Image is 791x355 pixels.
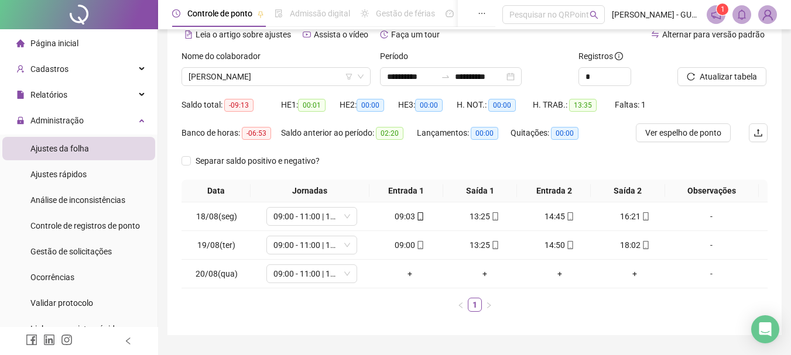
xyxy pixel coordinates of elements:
span: info-circle [615,52,623,60]
div: 09:03 [377,210,443,223]
span: Atualizar tabela [700,70,757,83]
div: HE 2: [340,98,398,112]
span: left [457,302,464,309]
span: to [441,72,450,81]
span: Registros [578,50,623,63]
span: file [16,91,25,99]
div: Saldo anterior ao período: [281,126,417,140]
span: Link para registro rápido [30,324,119,333]
span: -06:53 [242,127,271,140]
span: Cadastros [30,64,69,74]
div: Open Intercom Messenger [751,315,779,343]
div: 14:45 [527,210,593,223]
span: swap [651,30,659,39]
div: - [677,267,746,280]
th: Data [182,180,251,202]
span: Administração [30,116,84,125]
span: linkedin [43,334,55,346]
div: 14:50 [527,239,593,251]
th: Entrada 1 [369,180,443,202]
span: 09:00 - 11:00 | 12:24 - 18:00 [273,208,350,225]
div: - [677,239,746,251]
span: Controle de registros de ponto [30,221,140,230]
span: upload [754,128,763,137]
div: Saldo total: [182,98,281,112]
div: HE 1: [281,98,340,112]
span: facebook [26,334,37,346]
span: Separar saldo positivo e negativo? [191,154,324,167]
th: Jornadas [251,180,369,202]
span: Análise de inconsistências [30,195,125,205]
li: Página anterior [454,298,468,312]
span: history [380,30,388,39]
div: + [452,267,518,280]
span: 20/08(qua) [196,269,238,278]
th: Saída 1 [443,180,517,202]
span: Página inicial [30,39,78,48]
span: right [485,302,492,309]
span: 00:00 [471,127,498,140]
th: Observações [665,180,759,202]
div: Banco de horas: [182,126,281,140]
span: down [344,213,351,220]
span: search [590,11,598,19]
span: Controle de ponto [187,9,252,18]
span: down [344,270,351,277]
div: 18:02 [602,239,667,251]
span: youtube [303,30,311,39]
span: 09:00 - 11:00 | 12:24 - 18:00 [273,265,350,282]
span: ellipsis [478,9,486,18]
span: 00:01 [298,99,326,112]
span: 00:00 [551,127,578,140]
span: notification [711,9,721,20]
span: mobile [565,212,574,220]
div: 13:25 [452,239,518,251]
span: [PERSON_NAME] - GUARUJA SUPLEMENTOS [612,8,700,21]
span: Relatórios [30,90,67,99]
span: Faltas: 1 [615,100,646,109]
span: 19/08(ter) [197,240,235,250]
span: down [344,242,351,249]
label: Nome do colaborador [182,50,268,63]
div: + [527,267,593,280]
button: right [482,298,496,312]
img: 25190 [759,6,776,23]
span: file-done [275,9,283,18]
button: left [454,298,468,312]
span: dashboard [446,9,454,18]
span: 00:00 [415,99,443,112]
span: 13:35 [569,99,597,112]
li: Próxima página [482,298,496,312]
span: filter [345,73,352,80]
span: THALIA MIRANDA RIBEIRO DOS SANTOS [189,68,364,85]
span: pushpin [257,11,264,18]
span: sun [361,9,369,18]
span: 00:00 [357,99,384,112]
span: 18/08(seg) [196,212,237,221]
div: + [377,267,443,280]
span: Ver espelho de ponto [645,126,721,139]
span: left [124,337,132,345]
span: Ocorrências [30,273,74,282]
span: 00:00 [488,99,516,112]
span: Ajustes rápidos [30,170,87,179]
span: reload [687,73,695,81]
div: - [677,210,746,223]
span: Gestão de férias [376,9,435,18]
span: home [16,39,25,47]
li: 1 [468,298,482,312]
span: mobile [641,212,650,220]
span: lock [16,116,25,125]
label: Período [380,50,416,63]
span: mobile [565,241,574,249]
span: instagram [61,334,73,346]
span: 02:20 [376,127,403,140]
span: user-add [16,65,25,73]
span: mobile [490,212,499,220]
span: mobile [415,241,424,249]
button: Atualizar tabela [677,67,766,86]
span: mobile [641,241,650,249]
th: Saída 2 [591,180,665,202]
div: HE 3: [398,98,457,112]
span: Assista o vídeo [314,30,368,39]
